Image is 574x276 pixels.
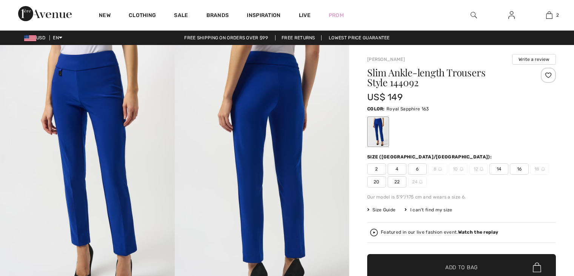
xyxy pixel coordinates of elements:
span: USD [24,35,48,40]
a: Clothing [129,12,156,20]
span: Inspiration [247,12,280,20]
span: 10 [449,163,468,175]
a: [PERSON_NAME] [367,57,405,62]
div: Royal Sapphire 163 [368,118,388,146]
h1: Slim Ankle-length Trousers Style 144092 [367,68,525,87]
img: ring-m.svg [541,167,545,171]
span: 6 [408,163,427,175]
a: Sale [174,12,188,20]
img: ring-m.svg [419,180,423,184]
div: Our model is 5'9"/175 cm and wears a size 6. [367,194,556,200]
img: ring-m.svg [460,167,463,171]
span: 2 [556,12,559,19]
span: Color: [367,106,385,112]
span: 2 [367,163,386,175]
a: Free shipping on orders over $99 [178,35,274,40]
div: Featured in our live fashion event. [381,230,498,235]
a: New [99,12,111,20]
a: Brands [206,12,229,20]
span: 8 [428,163,447,175]
button: Write a review [512,54,556,65]
div: I can't find my size [405,206,452,213]
span: Royal Sapphire 163 [386,106,429,112]
span: 22 [388,176,406,188]
a: Sign In [502,11,521,20]
img: ring-m.svg [480,167,483,171]
img: 1ère Avenue [18,6,72,21]
a: 2 [531,11,568,20]
span: 16 [510,163,529,175]
span: 12 [469,163,488,175]
img: My Bag [546,11,552,20]
span: 14 [489,163,508,175]
img: Bag.svg [533,262,541,272]
img: My Info [508,11,515,20]
strong: Watch the replay [458,229,499,235]
a: Lowest Price Guarantee [323,35,396,40]
span: Add to Bag [445,264,478,271]
img: Watch the replay [370,229,378,236]
a: Live [299,11,311,19]
span: EN [53,35,62,40]
span: 24 [408,176,427,188]
a: Prom [329,11,344,19]
span: 4 [388,163,406,175]
img: ring-m.svg [438,167,442,171]
span: 18 [530,163,549,175]
img: US Dollar [24,35,36,41]
span: 20 [367,176,386,188]
div: Size ([GEOGRAPHIC_DATA]/[GEOGRAPHIC_DATA]): [367,154,493,160]
a: Free Returns [275,35,322,40]
span: US$ 149 [367,92,403,102]
img: search the website [471,11,477,20]
span: Size Guide [367,206,395,213]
